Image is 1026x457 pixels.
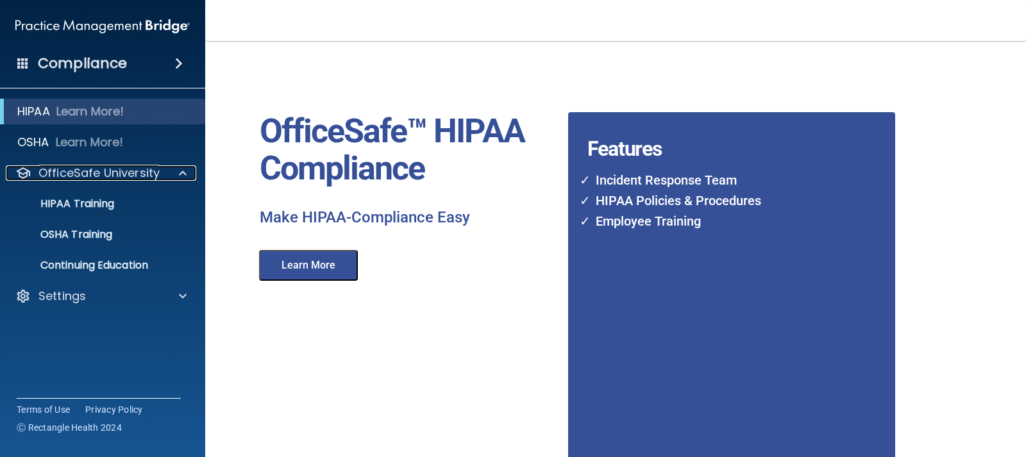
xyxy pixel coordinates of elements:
[56,104,124,119] p: Learn More!
[8,259,183,272] p: Continuing Education
[259,250,358,281] button: Learn More
[38,165,160,181] p: OfficeSafe University
[588,211,845,231] li: Employee Training
[588,190,845,211] li: HIPAA Policies & Procedures
[260,113,559,187] p: OfficeSafe™ HIPAA Compliance
[85,403,143,416] a: Privacy Policy
[17,104,50,119] p: HIPAA
[15,288,187,304] a: Settings
[17,421,122,434] span: Ⓒ Rectangle Health 2024
[56,135,124,150] p: Learn More!
[8,228,112,241] p: OSHA Training
[17,135,49,150] p: OSHA
[17,403,70,416] a: Terms of Use
[260,208,559,228] p: Make HIPAA-Compliance Easy
[15,165,187,181] a: OfficeSafe University
[15,13,190,39] img: PMB logo
[588,170,845,190] li: Incident Response Team
[250,261,371,270] a: Learn More
[38,54,127,72] h4: Compliance
[38,288,86,304] p: Settings
[568,112,861,138] h4: Features
[8,197,114,210] p: HIPAA Training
